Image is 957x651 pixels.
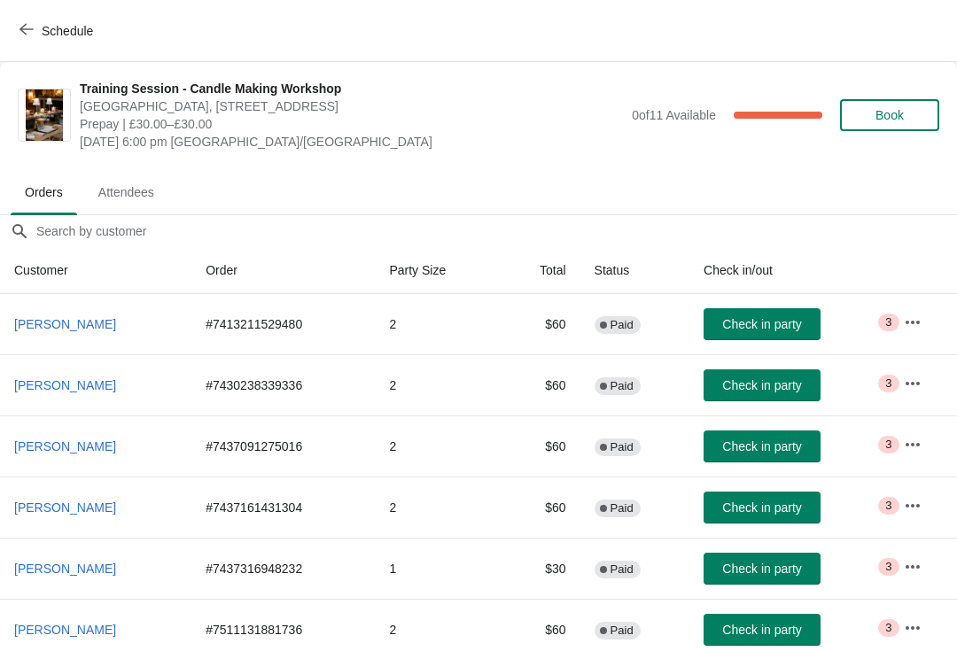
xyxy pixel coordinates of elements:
span: 3 [885,438,891,452]
td: # 7430238339336 [191,354,375,415]
span: Training Session - Candle Making Workshop [80,80,623,97]
button: Check in party [704,614,821,646]
button: Book [840,99,939,131]
td: 1 [375,538,500,599]
td: $60 [500,294,580,354]
span: [PERSON_NAME] [14,439,116,453]
button: [PERSON_NAME] [7,308,123,340]
td: # 7437316948232 [191,538,375,599]
td: $60 [500,354,580,415]
span: Attendees [84,176,168,208]
input: Search by customer [35,215,957,247]
td: # 7437161431304 [191,477,375,538]
span: [PERSON_NAME] [14,378,116,392]
button: [PERSON_NAME] [7,369,123,401]
th: Status [580,247,689,294]
span: Prepay | £30.00–£30.00 [80,115,623,133]
span: [PERSON_NAME] [14,500,116,515]
button: [PERSON_NAME] [7,430,123,462]
span: 0 of 11 Available [632,108,716,122]
span: Schedule [42,24,93,38]
td: $60 [500,415,580,477]
span: Paid [611,440,634,454]
span: Book [875,108,904,122]
span: Check in party [722,378,801,392]
th: Total [500,247,580,294]
td: $60 [500,477,580,538]
button: Check in party [704,492,821,523]
button: Check in party [704,430,821,462]
button: [PERSON_NAME] [7,614,123,646]
td: $30 [500,538,580,599]
span: Check in party [722,500,801,515]
td: 2 [375,354,500,415]
button: Check in party [704,308,821,340]
span: Check in party [722,317,801,331]
span: 3 [885,560,891,574]
th: Check in/out [689,247,890,294]
span: 3 [885,376,891,391]
span: [PERSON_NAME] [14,623,116,637]
td: 2 [375,294,500,354]
td: # 7413211529480 [191,294,375,354]
span: Orders [11,176,77,208]
span: Check in party [722,562,801,576]
td: # 7437091275016 [191,415,375,477]
td: 2 [375,415,500,477]
span: 3 [885,621,891,635]
span: Paid [611,624,634,638]
span: Check in party [722,623,801,637]
th: Party Size [375,247,500,294]
span: Paid [611,318,634,332]
td: 2 [375,477,500,538]
img: Training Session - Candle Making Workshop [26,89,63,141]
span: Paid [611,501,634,515]
span: 3 [885,315,891,329]
button: [PERSON_NAME] [7,553,123,585]
button: Check in party [704,369,821,401]
span: [PERSON_NAME] [14,317,116,331]
button: Check in party [704,553,821,585]
span: [PERSON_NAME] [14,562,116,576]
span: Check in party [722,439,801,453]
span: [DATE] 6:00 pm [GEOGRAPHIC_DATA]/[GEOGRAPHIC_DATA] [80,133,623,151]
span: 3 [885,499,891,513]
button: Schedule [9,15,107,47]
span: Paid [611,562,634,577]
button: [PERSON_NAME] [7,492,123,523]
th: Order [191,247,375,294]
span: Paid [611,379,634,393]
span: [GEOGRAPHIC_DATA], [STREET_ADDRESS] [80,97,623,115]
